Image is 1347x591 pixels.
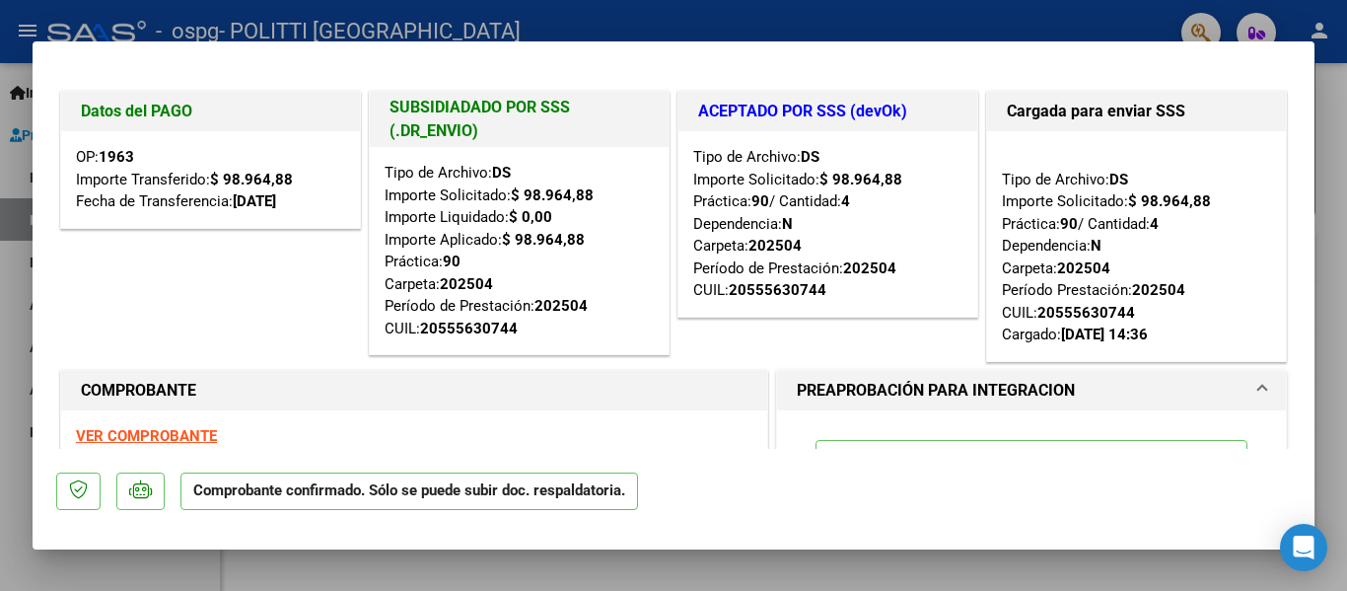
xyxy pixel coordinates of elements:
[76,171,293,188] span: Importe Transferido:
[1132,281,1185,299] strong: 202504
[440,275,493,293] strong: 202504
[1007,100,1266,123] h1: Cargada para enviar SSS
[1002,146,1271,346] div: Tipo de Archivo: Importe Solicitado: Práctica: / Cantidad: Dependencia: Carpeta: Período Prestaci...
[801,148,819,166] strong: DS
[748,237,802,255] strong: 202504
[797,379,1075,403] h1: PREAPROBACIÓN PARA INTEGRACION
[843,259,896,277] strong: 202504
[1057,259,1110,277] strong: 202504
[385,162,654,339] div: Tipo de Archivo: Importe Solicitado: Importe Liquidado: Importe Aplicado: Práctica: Carpeta: Perí...
[1128,192,1211,210] strong: $ 98.964,88
[1109,171,1128,188] strong: DS
[81,381,196,400] strong: COMPROBANTE
[502,231,585,249] strong: $ 98.964,88
[76,148,134,166] span: OP:
[76,192,276,210] span: Fecha de Transferencia:
[492,164,511,182] strong: DS
[509,208,552,226] strong: $ 0,00
[693,146,962,302] div: Tipo de Archivo: Importe Solicitado: Práctica: / Cantidad: Dependencia: Carpeta: Período de Prest...
[76,427,217,445] a: VER COMPROBANTE
[819,171,902,188] strong: $ 98.964,88
[1060,215,1078,233] strong: 90
[1061,326,1148,343] strong: [DATE] 14:36
[420,318,518,340] div: 20555630744
[751,192,769,210] strong: 90
[782,215,793,233] strong: N
[99,148,134,166] strong: 1963
[729,279,826,302] div: 20555630744
[511,186,594,204] strong: $ 98.964,88
[233,192,276,210] strong: [DATE]
[1037,302,1135,325] div: 20555630744
[180,473,638,511] p: Comprobante confirmado. Sólo se puede subir doc. respaldatoria.
[210,171,293,188] strong: $ 98.964,88
[1280,524,1327,571] div: Open Intercom Messenger
[777,371,1286,410] mat-expansion-panel-header: PREAPROBACIÓN PARA INTEGRACION
[81,100,340,123] h1: Datos del PAGO
[698,100,957,123] h1: ACEPTADO POR SSS (devOk)
[815,440,1247,514] p: El afiliado figura en el ultimo padrón que tenemos de la SSS de
[390,96,649,143] h1: SUBSIDIADADO POR SSS (.DR_ENVIO)
[1091,237,1101,255] strong: N
[534,297,588,315] strong: 202504
[841,192,850,210] strong: 4
[1150,215,1159,233] strong: 4
[443,253,461,270] strong: 90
